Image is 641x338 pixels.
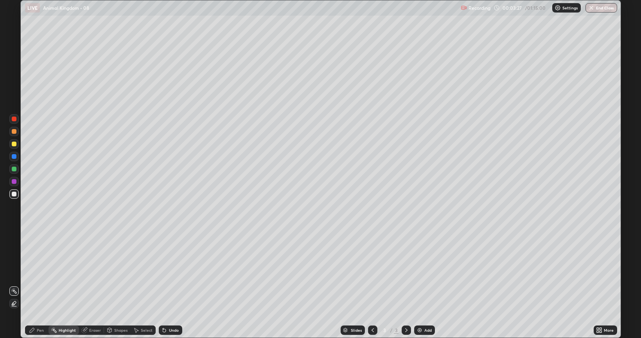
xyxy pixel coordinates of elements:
div: 3 [394,327,399,334]
div: Highlight [59,328,76,332]
div: Slides [351,328,362,332]
div: Undo [169,328,179,332]
div: Eraser [89,328,101,332]
div: / [390,328,392,333]
img: end-class-cross [588,5,594,11]
button: End Class [585,3,617,13]
div: Add [424,328,432,332]
img: add-slide-button [417,327,423,333]
div: More [604,328,614,332]
p: Recording [469,5,490,11]
img: recording.375f2c34.svg [461,5,467,11]
div: Shapes [114,328,127,332]
div: Select [141,328,153,332]
p: Animal Kingdom - 08 [43,5,89,11]
div: 3 [381,328,388,333]
div: Pen [37,328,44,332]
img: class-settings-icons [555,5,561,11]
p: LIVE [27,5,38,11]
p: Settings [562,6,578,10]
